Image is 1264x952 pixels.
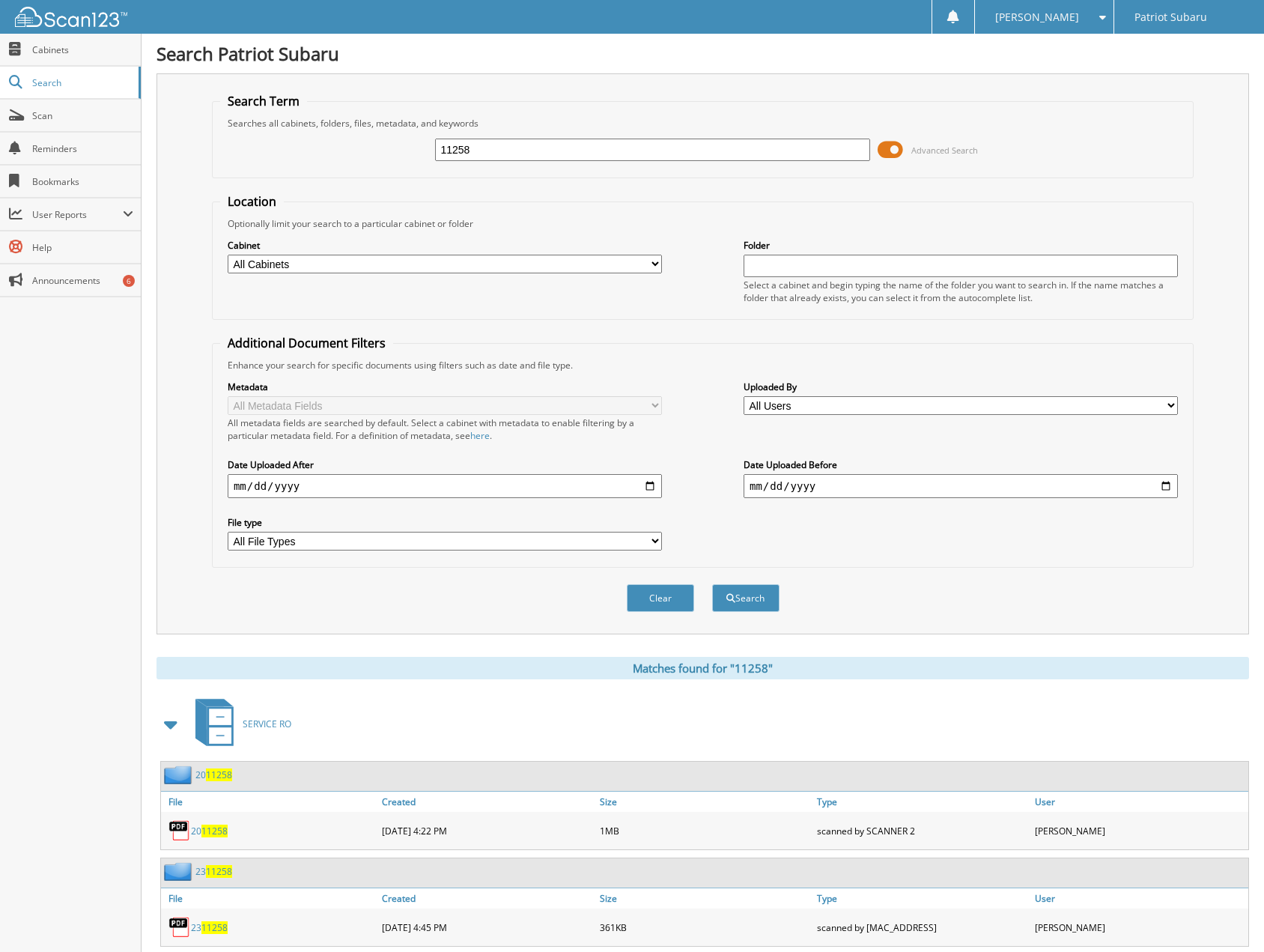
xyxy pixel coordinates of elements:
h1: Search Patriot Subaru [157,41,1249,66]
label: Uploaded By [744,381,1178,393]
div: [DATE] 4:22 PM [378,816,595,846]
legend: Additional Document Filters [220,335,393,351]
span: Scan [32,109,133,122]
span: Cabinets [32,43,133,56]
a: Size [596,792,813,812]
label: File type [228,516,662,529]
input: end [744,474,1178,498]
a: 2311258 [195,865,232,878]
a: User [1031,792,1248,812]
div: Enhance your search for specific documents using filters such as date and file type. [220,359,1185,372]
div: Optionally limit your search to a particular cabinet or folder [220,217,1185,230]
div: scanned by [MAC_ADDRESS] [813,912,1030,942]
label: Folder [744,239,1178,252]
button: Search [712,584,780,612]
a: Type [813,888,1030,909]
div: scanned by SCANNER 2 [813,816,1030,846]
div: Matches found for "11258" [157,657,1249,679]
a: Type [813,792,1030,812]
div: [DATE] 4:45 PM [378,912,595,942]
span: Search [32,76,131,89]
input: start [228,474,662,498]
button: Clear [627,584,694,612]
label: Date Uploaded Before [744,458,1178,471]
a: 2011258 [191,825,228,837]
span: User Reports [32,208,123,221]
a: 2011258 [195,768,232,781]
img: PDF.png [168,819,191,842]
legend: Location [220,193,284,210]
span: Patriot Subaru [1134,13,1207,22]
legend: Search Term [220,93,307,109]
div: Select a cabinet and begin typing the name of the folder you want to search in. If the name match... [744,279,1178,304]
a: SERVICE RO [186,694,291,754]
div: 6 [123,275,135,287]
label: Date Uploaded After [228,458,662,471]
span: Help [32,241,133,254]
a: here [470,429,490,442]
div: [PERSON_NAME] [1031,816,1248,846]
span: 11258 [201,921,228,934]
div: Searches all cabinets, folders, files, metadata, and keywords [220,117,1185,130]
label: Cabinet [228,239,662,252]
span: 11258 [201,825,228,837]
a: File [161,888,378,909]
a: 2311258 [191,921,228,934]
span: [PERSON_NAME] [995,13,1079,22]
a: Created [378,792,595,812]
a: File [161,792,378,812]
div: All metadata fields are searched by default. Select a cabinet with metadata to enable filtering b... [228,416,662,442]
span: Advanced Search [911,145,978,156]
span: Bookmarks [32,175,133,188]
div: [PERSON_NAME] [1031,912,1248,942]
div: 1MB [596,816,813,846]
img: folder2.png [164,765,195,784]
iframe: Chat Widget [1189,880,1264,952]
img: folder2.png [164,862,195,881]
span: Announcements [32,274,133,287]
img: scan123-logo-white.svg [15,7,127,27]
a: Created [378,888,595,909]
a: Size [596,888,813,909]
div: 361KB [596,912,813,942]
span: 11258 [206,865,232,878]
span: SERVICE RO [243,718,291,730]
span: 11258 [206,768,232,781]
label: Metadata [228,381,662,393]
span: Reminders [32,142,133,155]
a: User [1031,888,1248,909]
img: PDF.png [168,916,191,939]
